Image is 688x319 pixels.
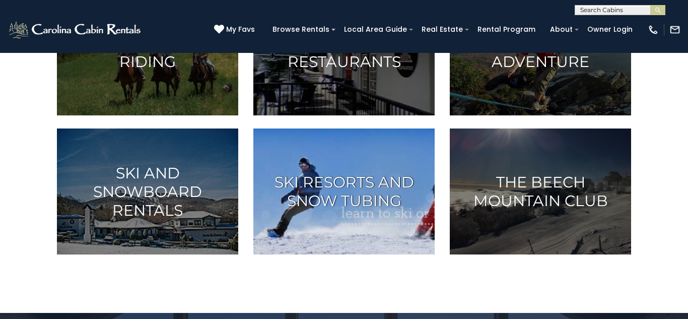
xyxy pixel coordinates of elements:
[214,24,257,35] a: My Favs
[57,129,238,254] a: Ski and Snowboard Rentals
[450,129,631,254] a: The Beech Mountain Club
[669,24,680,35] img: mail-regular-white.png
[545,22,578,37] a: About
[462,173,618,210] h3: The Beech Mountain Club
[472,22,540,37] a: Rental Program
[582,22,638,37] a: Owner Login
[417,22,468,37] a: Real Estate
[267,22,334,37] a: Browse Rentals
[253,129,435,254] a: Ski Resorts and Snow Tubing
[648,24,659,35] img: phone-regular-white.png
[226,24,255,35] span: My Favs
[339,22,412,37] a: Local Area Guide
[8,20,144,40] img: White-1-2.png
[70,164,226,220] h3: Ski and Snowboard Rentals
[266,173,422,210] h3: Ski Resorts and Snow Tubing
